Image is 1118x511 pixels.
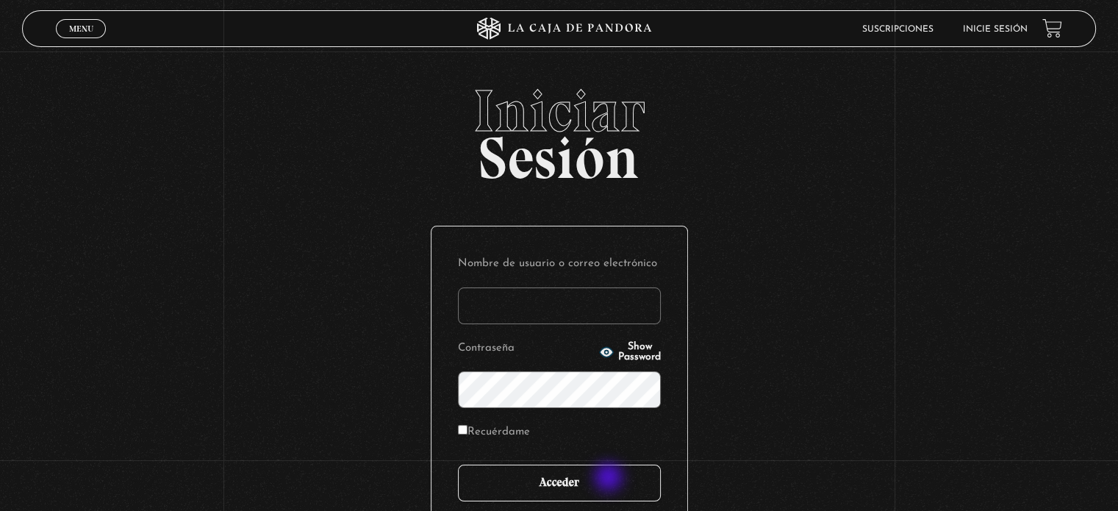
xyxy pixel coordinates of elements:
label: Nombre de usuario o correo electrónico [458,253,661,276]
input: Acceder [458,465,661,501]
label: Contraseña [458,337,595,360]
a: Inicie sesión [963,25,1028,34]
label: Recuérdame [458,421,530,444]
span: Show Password [618,342,661,362]
a: Suscripciones [862,25,934,34]
span: Iniciar [22,82,1095,140]
span: Menu [69,24,93,33]
h2: Sesión [22,82,1095,176]
input: Recuérdame [458,425,467,435]
a: View your shopping cart [1042,18,1062,38]
span: Cerrar [64,37,98,47]
button: Show Password [599,342,661,362]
